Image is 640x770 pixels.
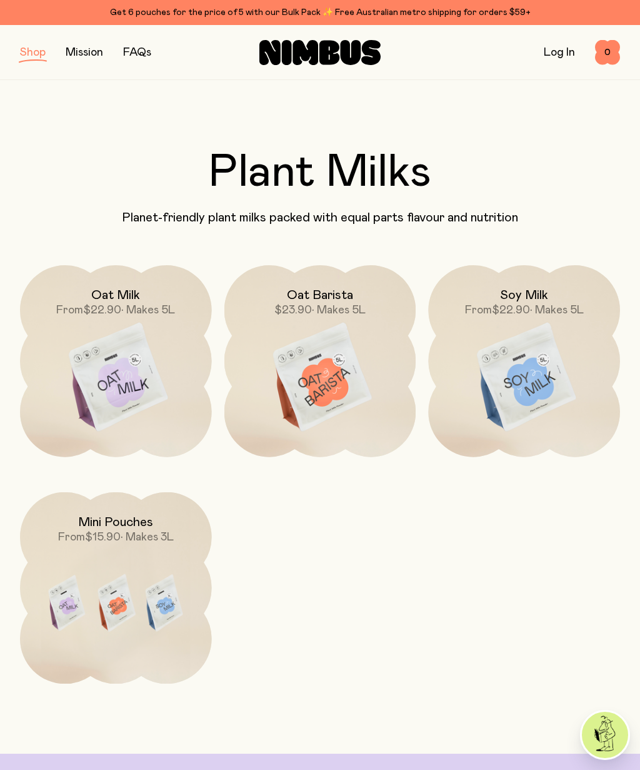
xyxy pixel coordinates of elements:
span: $22.90 [492,305,530,316]
h2: Oat Barista [287,288,353,303]
span: $23.90 [274,305,312,316]
a: Log In [544,47,575,58]
span: From [465,305,492,316]
h2: Oat Milk [91,288,140,303]
span: $15.90 [85,532,121,543]
span: $22.90 [83,305,121,316]
h2: Soy Milk [500,288,548,303]
a: FAQs [123,47,151,58]
div: Get 6 pouches for the price of 5 with our Bulk Pack ✨ Free Australian metro shipping for orders $59+ [20,5,620,20]
span: From [58,532,85,543]
span: • Makes 5L [312,305,366,316]
a: Soy MilkFrom$22.90• Makes 5L [428,265,620,457]
a: Oat MilkFrom$22.90• Makes 5L [20,265,212,457]
a: Mission [66,47,103,58]
h2: Plant Milks [20,150,620,195]
span: • Makes 5L [530,305,584,316]
p: Planet-friendly plant milks packed with equal parts flavour and nutrition [20,210,620,225]
a: Mini PouchesFrom$15.90• Makes 3L [20,492,212,684]
span: • Makes 3L [121,532,174,543]
button: 0 [595,40,620,65]
h2: Mini Pouches [78,515,153,530]
a: Oat Barista$23.90• Makes 5L [224,265,416,457]
span: From [56,305,83,316]
img: agent [582,712,628,758]
span: • Makes 5L [121,305,175,316]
